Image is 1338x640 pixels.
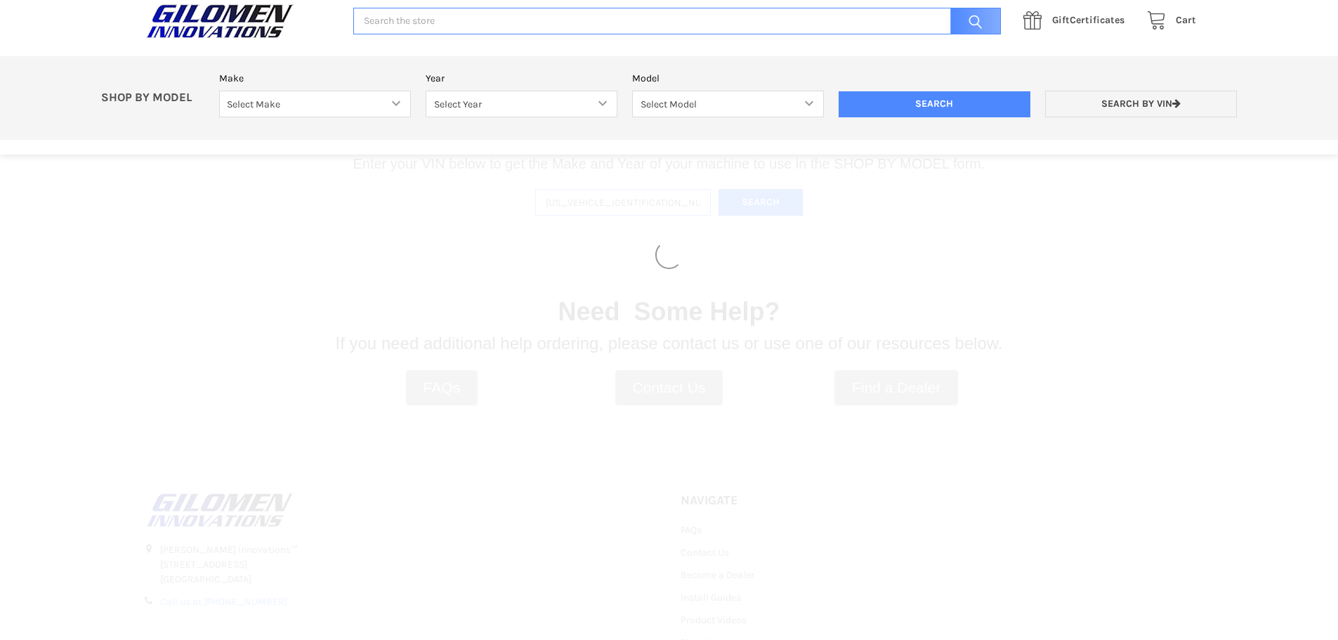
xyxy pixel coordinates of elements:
span: Certificates [1052,14,1124,26]
span: Cart [1176,14,1196,26]
a: Search by VIN [1045,91,1237,118]
a: GILOMEN INNOVATIONS [143,4,339,39]
a: Cart [1139,12,1196,30]
input: Search [839,91,1030,118]
p: SHOP BY MODEL [94,91,212,105]
span: Gift [1052,14,1070,26]
label: Year [426,71,617,86]
label: Model [632,71,824,86]
label: Make [219,71,411,86]
img: GILOMEN INNOVATIONS [143,4,297,39]
a: GiftCertificates [1016,12,1139,30]
input: Search [943,8,1001,35]
input: Search the store [353,8,1001,35]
